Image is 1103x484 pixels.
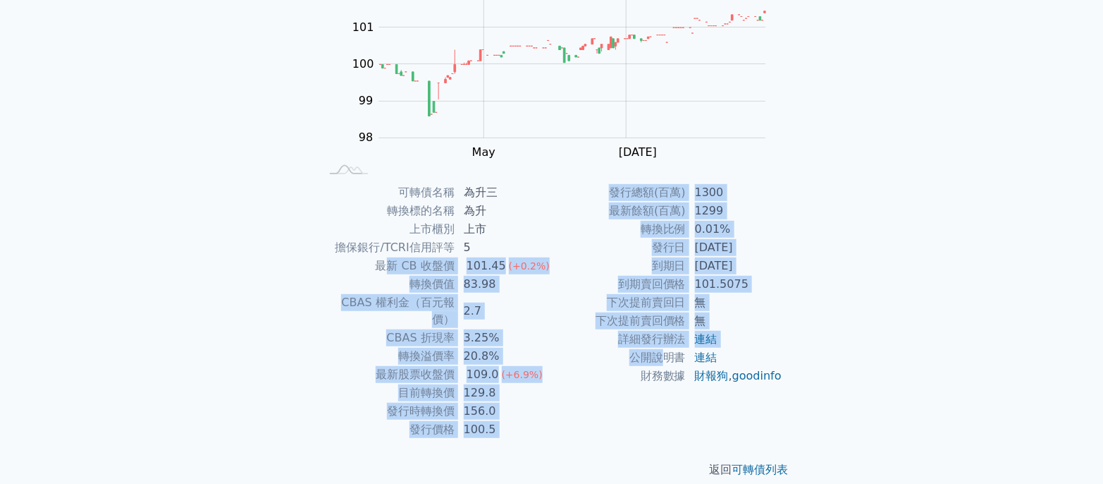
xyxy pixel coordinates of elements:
td: 轉換比例 [552,220,686,238]
td: 129.8 [455,384,552,402]
td: 發行總額(百萬) [552,183,686,202]
td: 上市櫃別 [321,220,455,238]
td: 轉換標的名稱 [321,202,455,220]
td: 可轉債名稱 [321,183,455,202]
td: 為升三 [455,183,552,202]
td: 最新股票收盤價 [321,365,455,384]
p: 返回 [304,461,800,478]
td: 公開說明書 [552,349,686,367]
a: 可轉債列表 [732,463,789,476]
td: 目前轉換價 [321,384,455,402]
tspan: 101 [352,20,374,34]
td: , [686,367,783,385]
td: 1299 [686,202,783,220]
td: [DATE] [686,257,783,275]
tspan: 98 [359,131,373,145]
td: 最新 CB 收盤價 [321,257,455,275]
td: 上市 [455,220,552,238]
span: (+0.2%) [509,260,550,272]
td: 下次提前賣回價格 [552,312,686,330]
td: 到期日 [552,257,686,275]
span: (+6.9%) [502,369,543,380]
tspan: May [472,145,495,159]
a: goodinfo [732,369,782,382]
td: 156.0 [455,402,552,421]
td: 5 [455,238,552,257]
td: 詳細發行辦法 [552,330,686,349]
td: 發行價格 [321,421,455,439]
td: 發行時轉換價 [321,402,455,421]
iframe: Chat Widget [1033,416,1103,484]
td: 1300 [686,183,783,202]
td: 轉換溢價率 [321,347,455,365]
div: 109.0 [464,366,502,383]
td: 為升 [455,202,552,220]
td: 最新餘額(百萬) [552,202,686,220]
g: Series [380,11,766,116]
td: 3.25% [455,329,552,347]
td: 到期賣回價格 [552,275,686,294]
td: 財務數據 [552,367,686,385]
td: 100.5 [455,421,552,439]
a: 連結 [695,332,717,346]
td: 轉換價值 [321,275,455,294]
td: 無 [686,294,783,312]
td: 2.7 [455,294,552,329]
td: CBAS 權利金（百元報價） [321,294,455,329]
tspan: [DATE] [619,145,657,159]
td: 無 [686,312,783,330]
td: CBAS 折現率 [321,329,455,347]
td: [DATE] [686,238,783,257]
div: 聊天小工具 [1033,416,1103,484]
tspan: 99 [359,94,373,107]
td: 0.01% [686,220,783,238]
td: 擔保銀行/TCRI信用評等 [321,238,455,257]
td: 20.8% [455,347,552,365]
a: 財報狗 [695,369,729,382]
td: 下次提前賣回日 [552,294,686,312]
tspan: 100 [352,57,374,71]
div: 101.45 [464,258,509,274]
td: 發行日 [552,238,686,257]
a: 連結 [695,351,717,364]
td: 83.98 [455,275,552,294]
td: 101.5075 [686,275,783,294]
